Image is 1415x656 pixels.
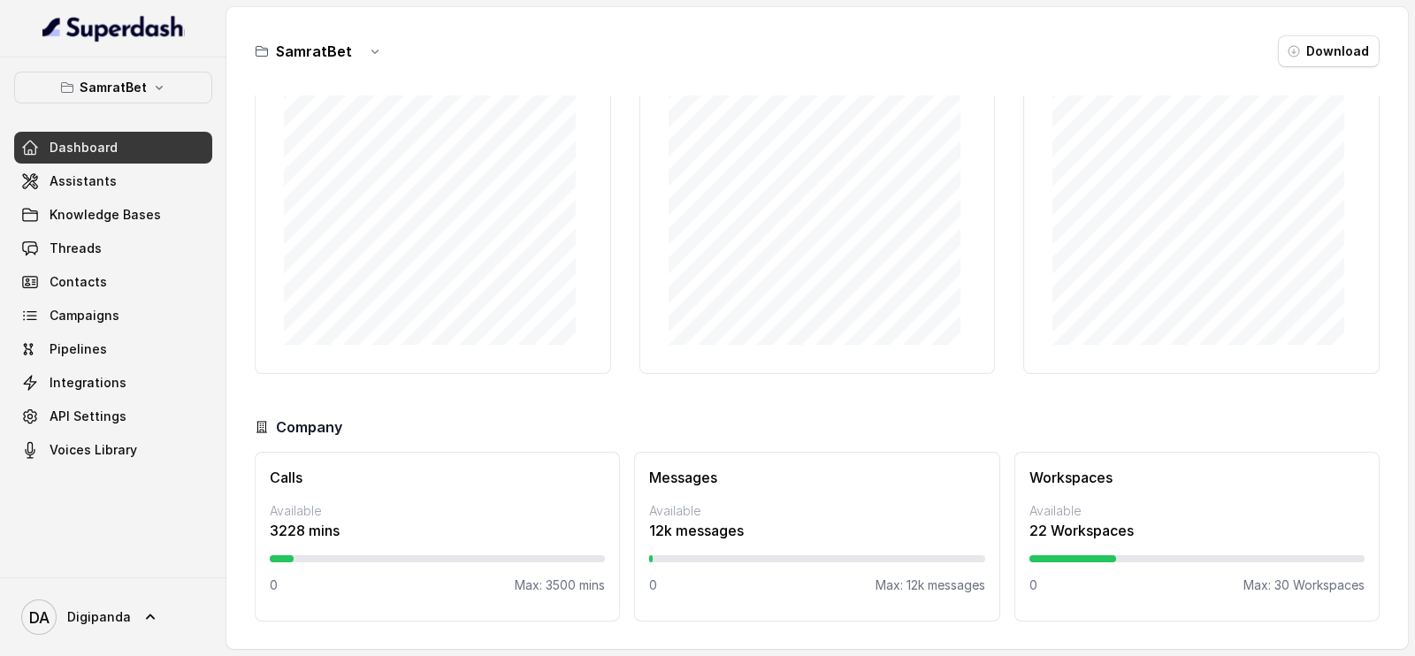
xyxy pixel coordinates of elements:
[649,520,984,541] p: 12k messages
[50,307,119,324] span: Campaigns
[14,592,212,642] a: Digipanda
[876,576,985,594] p: Max: 12k messages
[649,502,984,520] p: Available
[1278,35,1380,67] button: Download
[14,165,212,197] a: Assistants
[50,172,117,190] span: Assistants
[14,367,212,399] a: Integrations
[50,408,126,425] span: API Settings
[42,14,185,42] img: light.svg
[50,206,161,224] span: Knowledge Bases
[276,416,342,438] h3: Company
[270,576,278,594] p: 0
[67,608,131,626] span: Digipanda
[14,434,212,466] a: Voices Library
[50,139,118,156] span: Dashboard
[14,132,212,164] a: Dashboard
[270,520,605,541] p: 3228 mins
[270,467,605,488] h3: Calls
[649,576,657,594] p: 0
[50,273,107,291] span: Contacts
[276,41,352,62] h3: SamratBet
[14,266,212,298] a: Contacts
[29,608,50,627] text: DA
[50,374,126,392] span: Integrations
[1029,467,1365,488] h3: Workspaces
[14,199,212,231] a: Knowledge Bases
[80,77,147,98] p: SamratBet
[14,72,212,103] button: SamratBet
[1029,576,1037,594] p: 0
[14,300,212,332] a: Campaigns
[649,467,984,488] h3: Messages
[1029,520,1365,541] p: 22 Workspaces
[515,576,605,594] p: Max: 3500 mins
[270,502,605,520] p: Available
[14,400,212,432] a: API Settings
[14,333,212,365] a: Pipelines
[50,340,107,358] span: Pipelines
[14,233,212,264] a: Threads
[50,240,102,257] span: Threads
[50,441,137,459] span: Voices Library
[1029,502,1365,520] p: Available
[1243,576,1365,594] p: Max: 30 Workspaces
